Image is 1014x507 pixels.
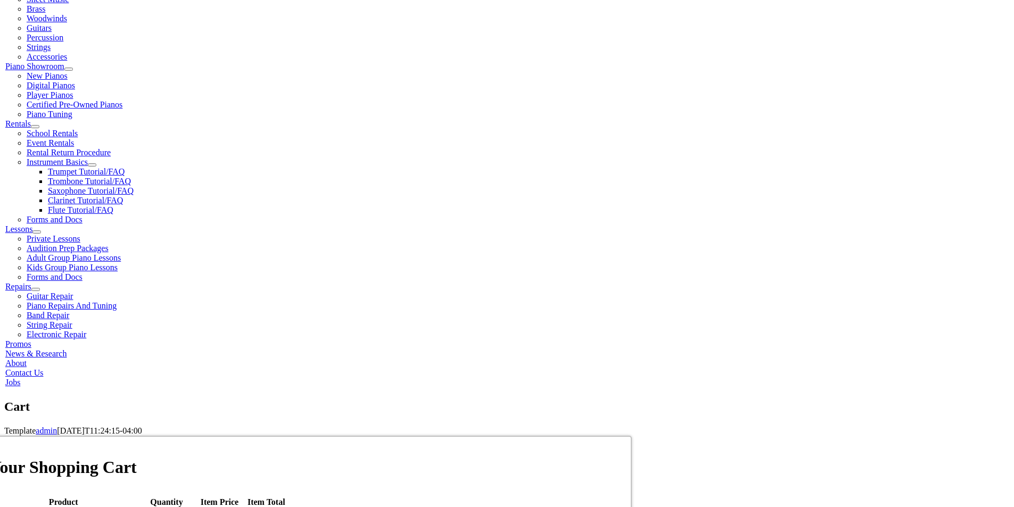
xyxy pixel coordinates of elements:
[5,349,67,358] a: News & Research
[48,205,113,214] a: Flute Tutorial/FAQ
[27,157,88,167] a: Instrument Basics
[31,288,40,291] button: Open submenu of Repairs
[5,225,33,234] a: Lessons
[64,68,73,71] button: Open submenu of Piano Showroom
[48,186,134,195] a: Saxophone Tutorial/FAQ
[27,81,75,90] a: Digital Pianos
[27,292,73,301] a: Guitar Repair
[27,100,122,109] a: Certified Pre-Owned Pianos
[57,426,142,435] span: [DATE]T11:24:15-04:00
[32,230,41,234] button: Open submenu of Lessons
[5,368,44,377] a: Contact Us
[27,244,109,253] a: Audition Prep Packages
[27,129,78,138] a: School Rentals
[48,167,125,176] a: Trumpet Tutorial/FAQ
[5,282,31,291] a: Repairs
[27,272,83,281] a: Forms and Docs
[48,196,123,205] a: Clarinet Tutorial/FAQ
[27,263,118,272] a: Kids Group Piano Lessons
[27,33,63,42] a: Percussion
[27,14,67,23] a: Woodwinds
[27,253,121,262] a: Adult Group Piano Lessons
[27,4,46,13] a: Brass
[27,234,80,243] a: Private Lessons
[27,330,86,339] a: Electronic Repair
[27,148,111,157] a: Rental Return Procedure
[5,339,31,348] a: Promos
[4,426,36,435] span: Template
[5,359,27,368] a: About
[5,119,31,128] a: Rentals
[27,110,72,119] a: Piano Tuning
[27,320,72,329] a: String Repair
[27,215,83,224] a: Forms and Docs
[88,163,96,167] button: Open submenu of Instrument Basics
[36,426,57,435] a: admin
[27,43,51,52] a: Strings
[27,138,74,147] a: Event Rentals
[27,301,117,310] a: Piano Repairs And Tuning
[5,378,20,387] a: Jobs
[5,62,64,71] a: Piano Showroom
[31,125,39,128] button: Open submenu of Rentals
[27,311,69,320] a: Band Repair
[27,23,52,32] a: Guitars
[27,71,68,80] a: New Pianos
[27,52,67,61] a: Accessories
[48,177,131,186] a: Trombone Tutorial/FAQ
[27,90,73,99] a: Player Pianos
